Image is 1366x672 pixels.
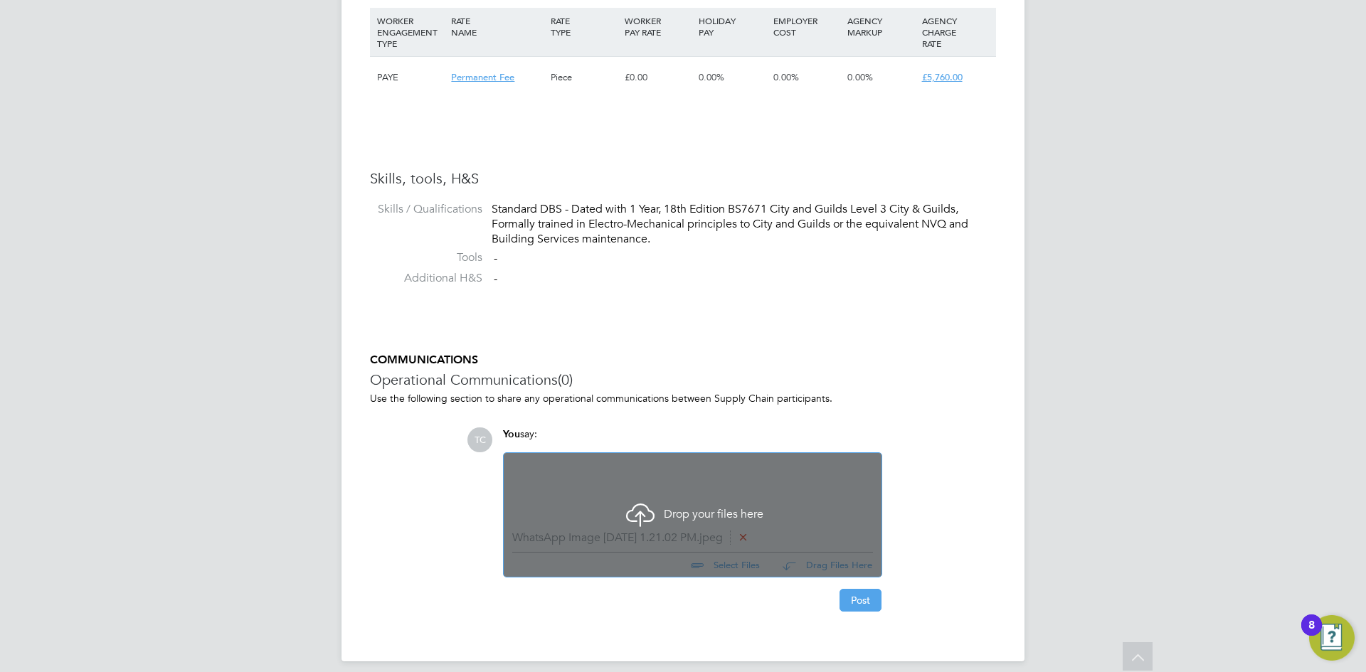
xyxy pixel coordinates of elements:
span: £5,760.00 [922,71,963,83]
div: 8 [1308,625,1315,644]
div: WORKER ENGAGEMENT TYPE [374,8,448,56]
span: (0) [558,370,573,389]
div: £0.00 [621,57,695,98]
div: RATE NAME [448,8,546,45]
span: 0.00% [847,71,873,83]
span: You [503,428,520,440]
div: PAYE [374,57,448,98]
div: Piece [547,57,621,98]
span: - [494,251,497,265]
button: Post [840,589,881,612]
label: Additional H&S [370,271,482,286]
div: RATE TYPE [547,8,621,45]
span: Permanent Fee [451,71,514,83]
div: EMPLOYER COST [770,8,844,45]
button: Drag Files Here [771,550,873,580]
label: Skills / Qualifications [370,202,482,217]
h5: COMMUNICATIONS [370,353,996,368]
p: Use the following section to share any operational communications between Supply Chain participants. [370,392,996,405]
div: HOLIDAY PAY [695,8,769,45]
div: Standard DBS - Dated with 1 Year, 18th Edition BS7671 City and Guilds Level 3 City & Guilds, Form... [492,202,996,246]
button: Open Resource Center, 8 new notifications [1309,615,1355,661]
span: TC [467,427,492,452]
h3: Skills, tools, H&S [370,169,996,188]
li: WhatsApp Image [DATE] 1.21.02 PM.jpeg [512,531,873,545]
div: WORKER PAY RATE [621,8,695,45]
div: AGENCY CHARGE RATE [918,8,992,56]
span: 0.00% [773,71,799,83]
span: 0.00% [699,71,724,83]
label: Tools [370,250,482,265]
h3: Operational Communications [370,370,996,389]
span: - [494,272,497,286]
div: say: [503,427,882,452]
div: AGENCY MARKUP [844,8,918,45]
